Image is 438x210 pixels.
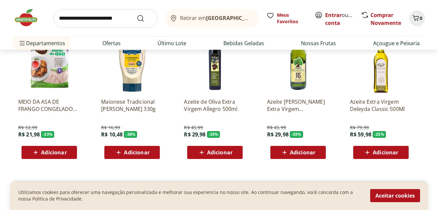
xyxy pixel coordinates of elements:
[325,11,361,26] a: Criar conta
[101,31,163,93] img: Maionese Tradicional Hellmann's 330g
[18,98,80,113] a: MEIO DA ASA DE FRANGO CONGELADO NAT 1KG
[18,124,37,131] span: R$ 32,99
[325,11,354,27] span: ou
[124,150,149,155] span: Adicionar
[184,131,205,138] span: R$ 29,98
[18,189,362,202] p: Utilizamos cookies para oferecer uma navegação personalizada e melhorar sua experiencia no nosso ...
[13,8,46,27] img: Hortifruti
[290,131,303,138] span: - 35 %
[180,15,252,21] span: Retirar em
[101,124,120,131] span: R$ 16,99
[184,31,246,93] img: Azeite de Oliva Extra Virgem Allegro 500ml
[267,124,286,131] span: R$ 45,99
[270,146,326,159] button: Adicionar
[165,9,259,27] button: Retirar em[GEOGRAPHIC_DATA]/[GEOGRAPHIC_DATA]
[104,146,160,159] button: Adicionar
[184,98,246,113] a: Azeite de Oliva Extra Virgem Allegro 500ml
[373,39,420,47] a: Açougue e Peixaria
[212,175,221,190] button: Current page from fs-carousel
[184,124,203,131] span: R$ 45,99
[22,146,77,159] button: Adicionar
[350,98,412,113] a: Azeite Extra Virgem Deleyda Classic 500Ml
[18,35,26,51] button: Menu
[290,150,315,155] span: Adicionar
[350,131,371,138] span: R$ 59,98
[158,39,186,47] a: Último Lote
[53,9,158,27] input: search
[18,31,80,93] img: MEIO DA ASA DE FRANGO CONGELADO NAT 1KG
[41,150,67,155] span: Adicionar
[267,131,289,138] span: R$ 29,98
[301,39,336,47] a: Nossas Frutas
[221,175,226,190] button: Go to page 2 from fs-carousel
[277,12,307,25] span: Meus Favoritos
[420,15,422,21] span: 0
[373,150,398,155] span: Adicionar
[102,39,121,47] a: Ofertas
[187,146,243,159] button: Adicionar
[137,14,152,22] button: Submit Search
[101,131,123,138] span: R$ 10,48
[267,31,329,93] img: Azeite de Oliva Extra Virgem Rafael Salgado 500ml
[350,31,412,93] img: Azeite Extra Virgem Deleyda Classic 500Ml
[370,11,401,26] a: Comprar Novamente
[18,35,65,51] span: Departamentos
[266,12,307,25] a: Meus Favoritos
[207,150,233,155] span: Adicionar
[353,146,409,159] button: Adicionar
[223,39,264,47] a: Bebidas Geladas
[207,131,220,138] span: - 35 %
[18,131,40,138] span: R$ 21,98
[350,124,369,131] span: R$ 79,99
[325,11,342,19] a: Entrar
[267,98,329,113] a: Azeite [PERSON_NAME] Extra Virgem [PERSON_NAME] 500ml
[41,131,54,138] span: - 33 %
[409,10,425,26] button: Carrinho
[124,131,137,138] span: - 38 %
[206,14,316,22] b: [GEOGRAPHIC_DATA]/[GEOGRAPHIC_DATA]
[101,98,163,113] a: Maionese Tradicional [PERSON_NAME] 330g
[370,189,420,202] button: Aceitar cookies
[373,131,386,138] span: - 25 %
